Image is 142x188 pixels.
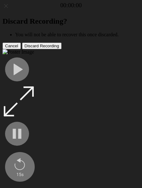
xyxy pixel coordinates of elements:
a: 00:00:00 [60,2,82,9]
img: Poster Image [3,49,34,55]
h2: Discard Recording? [3,17,139,26]
button: Cancel [3,43,21,49]
li: You will not be able to recover this once discarded. [15,32,139,38]
button: Discard Recording [22,43,62,49]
